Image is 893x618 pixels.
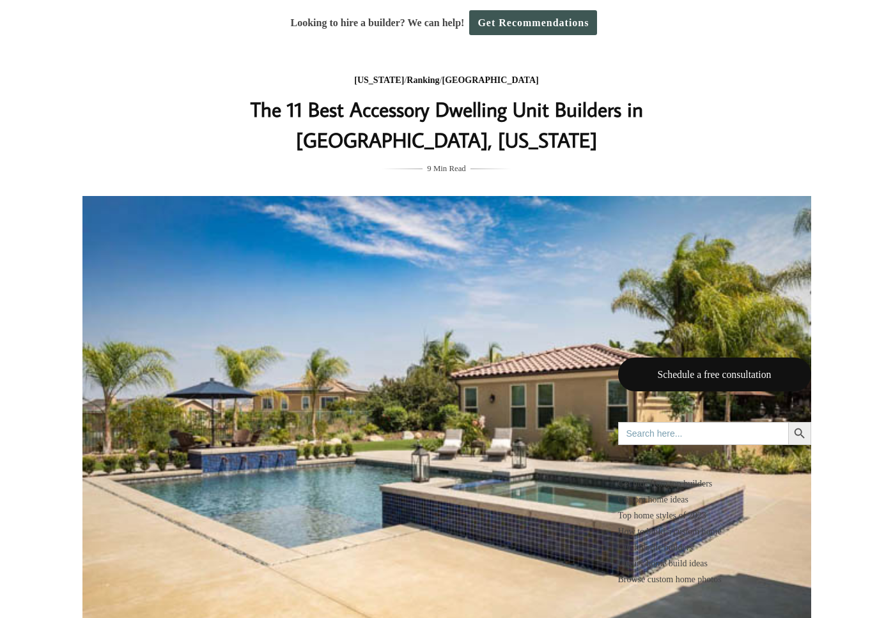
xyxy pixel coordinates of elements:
[407,75,439,85] a: Ranking
[427,162,465,176] span: 9 Min Read
[354,75,404,85] a: [US_STATE]
[469,10,597,35] a: Get Recommendations
[442,75,539,85] a: [GEOGRAPHIC_DATA]
[192,94,702,155] h1: The 11 Best Accessory Dwelling Unit Builders in [GEOGRAPHIC_DATA], [US_STATE]
[192,73,702,89] div: / /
